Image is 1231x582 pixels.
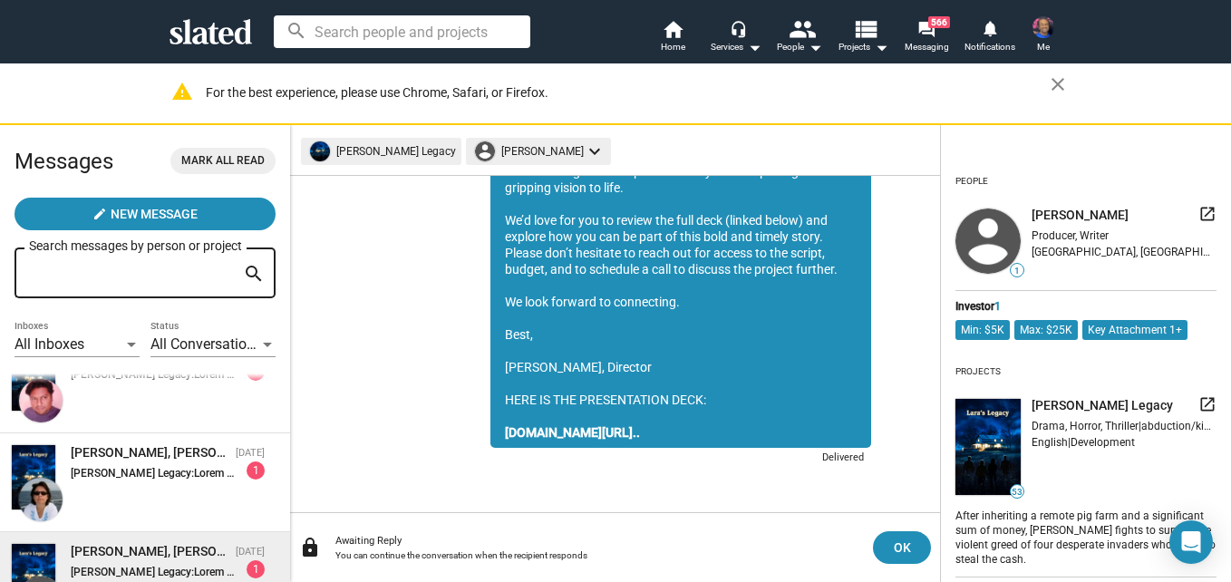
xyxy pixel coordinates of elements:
div: You can continue the conversation when the recipient responds [335,550,858,560]
img: Nancy NeSmith [19,478,63,521]
button: People [768,18,831,58]
div: Services [711,36,761,58]
mat-icon: notifications [981,19,998,36]
div: For the best experience, please use Chrome, Safari, or Firefox. [206,81,1051,105]
span: | [1139,420,1141,432]
h2: Messages [15,140,113,183]
a: 566Messaging [895,18,958,58]
mat-chip: [PERSON_NAME] [466,138,611,165]
span: Development [1071,436,1135,449]
div: Producer, Writer [1032,229,1216,242]
button: New Message [15,198,276,230]
span: [PERSON_NAME] Legacy [1032,397,1173,414]
mat-icon: people [789,15,815,42]
div: Delivered [811,448,871,470]
div: Nancy NeSmith, Lara's Legacy [71,444,228,461]
div: People [955,169,988,194]
div: 1 [247,560,265,578]
input: Search people and projects [274,15,530,48]
mat-chip: Min: $5K [955,320,1010,340]
img: undefined [955,399,1021,496]
mat-icon: arrow_drop_down [870,36,892,58]
div: [GEOGRAPHIC_DATA], [GEOGRAPHIC_DATA], [GEOGRAPHIC_DATA] [1032,246,1216,258]
mat-icon: close [1047,73,1069,95]
time: [DATE] [236,447,265,459]
button: Services [704,18,768,58]
span: Drama, Horror, Thriller [1032,420,1139,432]
a: Notifications [958,18,1022,58]
button: Projects [831,18,895,58]
span: 53 [1011,487,1023,498]
span: English [1032,436,1068,449]
span: Projects [838,36,888,58]
mat-icon: search [243,260,265,288]
mat-icon: home [662,18,683,40]
span: Messaging [905,36,949,58]
a: [DOMAIN_NAME][URL].. [505,425,640,440]
div: Open Intercom Messenger [1169,520,1213,564]
span: Me [1037,36,1050,58]
img: Horace Wilson [1032,16,1054,38]
mat-icon: headset_mic [730,20,746,36]
div: 1 [247,461,265,480]
a: Home [641,18,704,58]
span: All Conversations [150,335,262,353]
span: New Message [111,198,198,230]
div: Projects [955,359,1001,384]
div: After inheriting a remote pig farm and a significant sum of money, [PERSON_NAME] fights to surviv... [955,506,1216,567]
span: 1 [994,300,1001,313]
mat-icon: launch [1198,205,1216,223]
span: 1 [1011,266,1023,276]
mat-chip: Key Attachment 1+ [1082,320,1187,340]
mat-icon: arrow_drop_down [804,36,826,58]
button: Horace WilsonMe [1022,13,1065,60]
span: Home [661,36,685,58]
div: Investor [955,300,1216,313]
mat-icon: lock [299,537,321,558]
mat-icon: create [92,207,107,221]
button: Mark all read [170,148,276,174]
span: [PERSON_NAME] [1032,207,1129,224]
mat-icon: forum [917,20,935,37]
span: OK [887,531,916,564]
span: All Inboxes [15,335,84,353]
div: Dustin Puttuck, Lara's Legacy [71,543,228,560]
mat-icon: launch [1198,395,1216,413]
span: Mark all read [181,151,265,170]
mat-chip: Max: $25K [1014,320,1078,340]
span: Notifications [964,36,1015,58]
mat-icon: keyboard_arrow_down [584,141,606,162]
strong: [PERSON_NAME] Legacy: [71,467,194,480]
button: OK [873,531,931,564]
div: Awaiting Reply [335,535,858,547]
img: Alok Kumar Gahlot [19,379,63,422]
span: | [1068,436,1071,449]
strong: [PERSON_NAME] Legacy: [71,566,194,578]
div: People [777,36,822,58]
mat-icon: warning [171,81,193,102]
img: Lara's Legacy [12,445,55,509]
time: [DATE] [236,546,265,558]
mat-icon: view_list [852,15,878,42]
mat-icon: arrow_drop_down [743,36,765,58]
span: 566 [928,16,950,28]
